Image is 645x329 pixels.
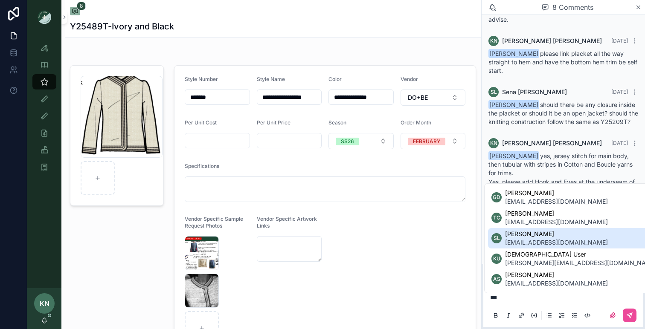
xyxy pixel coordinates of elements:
span: [DATE] [611,140,628,146]
span: [PERSON_NAME] [488,151,539,160]
span: KU [493,255,500,262]
span: KN [40,298,49,309]
span: Vendor Specific Artwork Links [257,216,317,229]
span: Vendor Specific Sample Request Photos [185,216,243,229]
span: [PERSON_NAME] [488,49,539,58]
span: Season [328,119,346,126]
span: [DATE] [611,38,628,44]
span: [PERSON_NAME] [PERSON_NAME] [502,37,602,45]
span: [PERSON_NAME] [505,230,608,238]
span: [EMAIL_ADDRESS][DOMAIN_NAME] [505,238,608,247]
button: 8 [70,7,80,17]
h1: Y25489T-Ivory and Black [70,20,174,32]
button: Select Button [328,133,394,149]
div: yes, jersey stitch for main body, then tubular with stripes in Cotton and Boucle yarns for trims. [488,152,638,204]
span: GD [493,194,500,201]
span: Vendor [401,76,418,82]
span: should there be any closure inside the placket or should it be an open jacket? should the knittin... [488,101,638,125]
span: AS [493,276,500,283]
span: KN [490,38,497,44]
span: [PERSON_NAME] [505,189,608,197]
span: [PERSON_NAME] [505,209,608,218]
span: SL [491,89,497,95]
div: scrollable content [27,34,61,186]
span: DO+BE [408,93,428,102]
span: Per Unit Cost [185,119,217,126]
span: [EMAIL_ADDRESS][DOMAIN_NAME] [505,218,608,226]
img: App logo [38,10,51,24]
button: Select Button [401,133,466,149]
div: SS26 [341,138,354,145]
span: Style Number [185,76,218,82]
span: [EMAIL_ADDRESS][DOMAIN_NAME] [505,279,608,288]
span: Style Name [257,76,285,82]
span: Specifications [185,163,219,169]
button: Select Button [401,89,466,106]
span: Per Unit Price [257,119,291,126]
span: 8 Comments [552,2,593,12]
p: Yes, please add Hook and Eyes at the underseam of the placket. Please add one at the top and 5 mo... [488,177,638,204]
span: [EMAIL_ADDRESS][DOMAIN_NAME] [505,197,608,206]
span: Color [328,76,342,82]
span: [PERSON_NAME] [PERSON_NAME] [502,139,602,147]
span: [PERSON_NAME] [505,271,608,279]
span: please link placket all the way straight to hem and have the bottom hem trim be self start. [488,50,637,74]
span: SL [494,235,500,242]
span: Sena [PERSON_NAME] [502,88,567,96]
span: 8 [77,2,86,10]
span: KN [490,140,497,147]
span: [PERSON_NAME] [488,100,539,109]
span: Order Month [401,119,431,126]
span: TC [493,214,500,221]
div: FEBRUARY [413,138,440,145]
span: [DATE] [611,89,628,95]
